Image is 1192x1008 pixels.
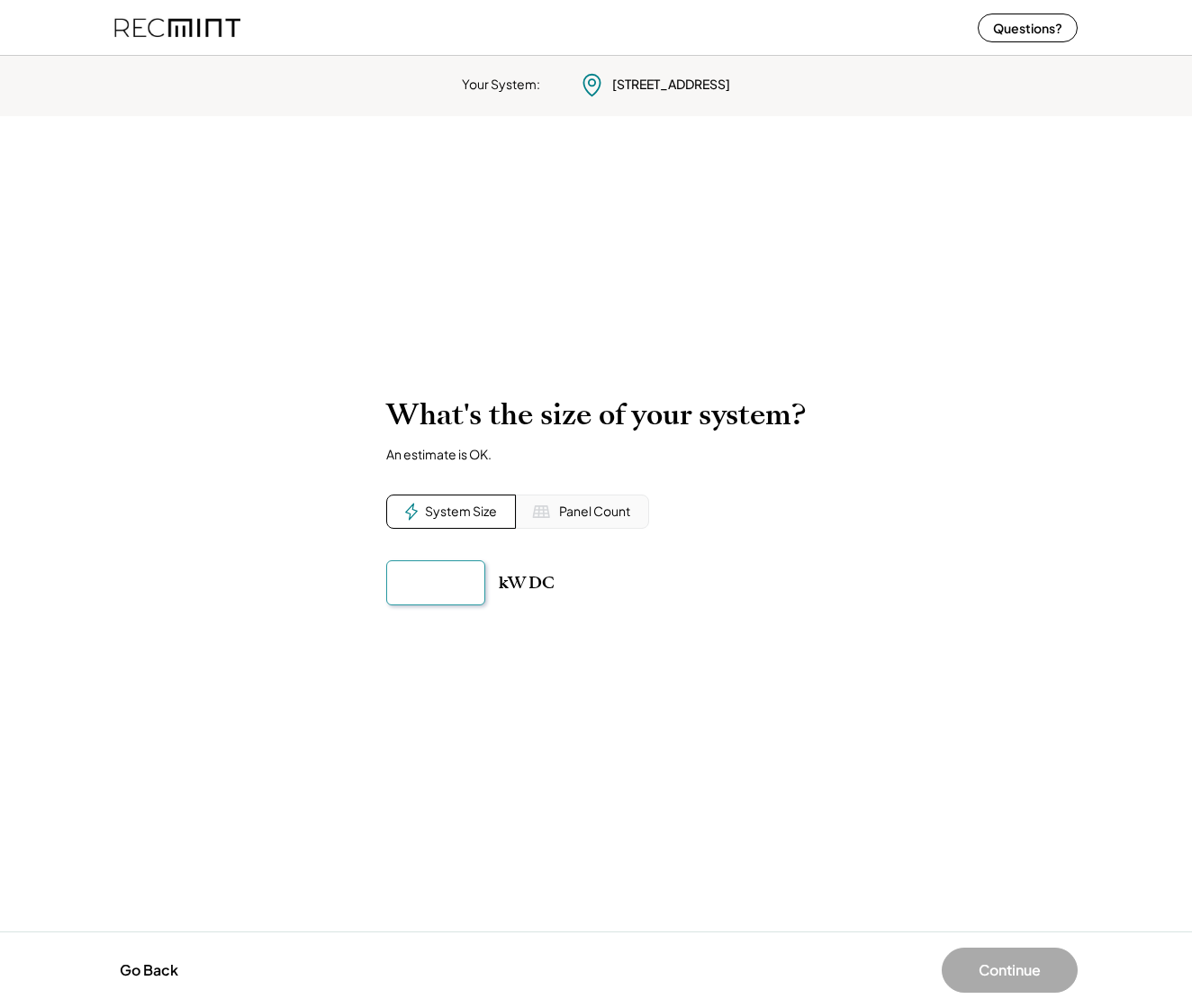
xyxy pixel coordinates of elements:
[462,76,540,94] div: Your System:
[978,14,1078,42] button: Questions?
[612,76,730,94] div: [STREET_ADDRESS]
[499,572,555,594] div: kW DC
[942,948,1078,993] button: Continue
[386,446,492,462] div: An estimate is OK.
[114,4,240,51] img: recmint-logotype%403x%20%281%29.jpeg
[559,503,630,521] div: Panel Count
[114,950,184,990] button: Go Back
[386,397,806,432] h2: What's the size of your system?
[425,503,497,521] div: System Size
[532,503,550,521] img: Solar%20Panel%20Icon%20%281%29.svg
